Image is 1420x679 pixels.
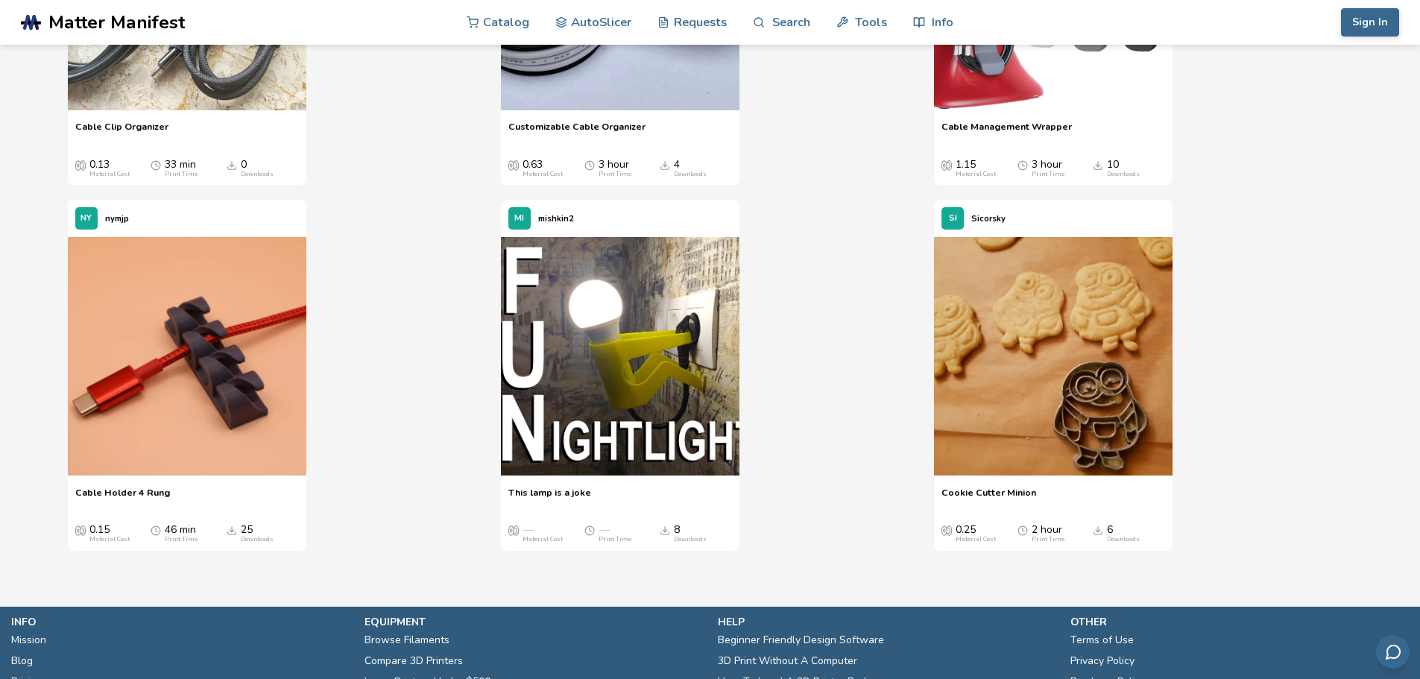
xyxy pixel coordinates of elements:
[1017,524,1028,536] span: Average Print Time
[11,630,46,651] a: Mission
[1107,524,1140,543] div: 6
[81,214,92,224] span: NY
[523,536,563,543] div: Material Cost
[165,171,198,178] div: Print Time
[584,524,595,536] span: Average Print Time
[599,524,609,536] span: —
[1107,536,1140,543] div: Downloads
[956,159,996,178] div: 1.15
[227,159,237,171] span: Downloads
[508,121,646,143] a: Customizable Cable Organizer
[1093,159,1103,171] span: Downloads
[674,159,707,178] div: 4
[75,121,168,143] a: Cable Clip Organizer
[941,487,1036,509] a: Cookie Cutter Minion
[241,159,274,178] div: 0
[1070,614,1409,630] p: other
[941,524,952,536] span: Average Cost
[956,524,996,543] div: 0.25
[674,536,707,543] div: Downloads
[165,524,198,543] div: 46 min
[523,524,533,536] span: —
[718,651,857,672] a: 3D Print Without A Computer
[11,651,33,672] a: Blog
[660,159,670,171] span: Downloads
[523,171,563,178] div: Material Cost
[151,524,161,536] span: Average Print Time
[599,171,631,178] div: Print Time
[599,536,631,543] div: Print Time
[89,159,130,178] div: 0.13
[941,121,1072,143] a: Cable Management Wrapper
[956,171,996,178] div: Material Cost
[165,159,198,178] div: 33 min
[1107,171,1140,178] div: Downloads
[89,171,130,178] div: Material Cost
[1032,159,1064,178] div: 3 hour
[365,651,463,672] a: Compare 3D Printers
[584,159,595,171] span: Average Print Time
[956,536,996,543] div: Material Cost
[971,211,1006,227] p: Sicorsky
[241,536,274,543] div: Downloads
[949,214,957,224] span: SI
[75,487,170,509] a: Cable Holder 4 Rung
[508,487,591,509] a: This lamp is a joke
[538,211,574,227] p: mishkin2
[1093,524,1103,536] span: Downloads
[1070,651,1135,672] a: Privacy Policy
[89,524,130,543] div: 0.15
[89,536,130,543] div: Material Cost
[674,171,707,178] div: Downloads
[599,159,631,178] div: 3 hour
[105,211,129,227] p: nymjp
[523,159,563,178] div: 0.63
[718,614,1056,630] p: help
[365,614,703,630] p: equipment
[1032,536,1064,543] div: Print Time
[227,524,237,536] span: Downloads
[1070,630,1134,651] a: Terms of Use
[241,524,274,543] div: 25
[241,171,274,178] div: Downloads
[1376,635,1410,669] button: Send feedback via email
[365,630,449,651] a: Browse Filaments
[941,159,952,171] span: Average Cost
[151,159,161,171] span: Average Print Time
[718,630,884,651] a: Beginner Friendly Design Software
[75,159,86,171] span: Average Cost
[508,524,519,536] span: Average Cost
[75,524,86,536] span: Average Cost
[674,524,707,543] div: 8
[1017,159,1028,171] span: Average Print Time
[1107,159,1140,178] div: 10
[1032,171,1064,178] div: Print Time
[508,159,519,171] span: Average Cost
[660,524,670,536] span: Downloads
[11,614,350,630] p: info
[514,214,524,224] span: MI
[165,536,198,543] div: Print Time
[1341,8,1399,37] button: Sign In
[48,12,185,33] span: Matter Manifest
[1032,524,1064,543] div: 2 hour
